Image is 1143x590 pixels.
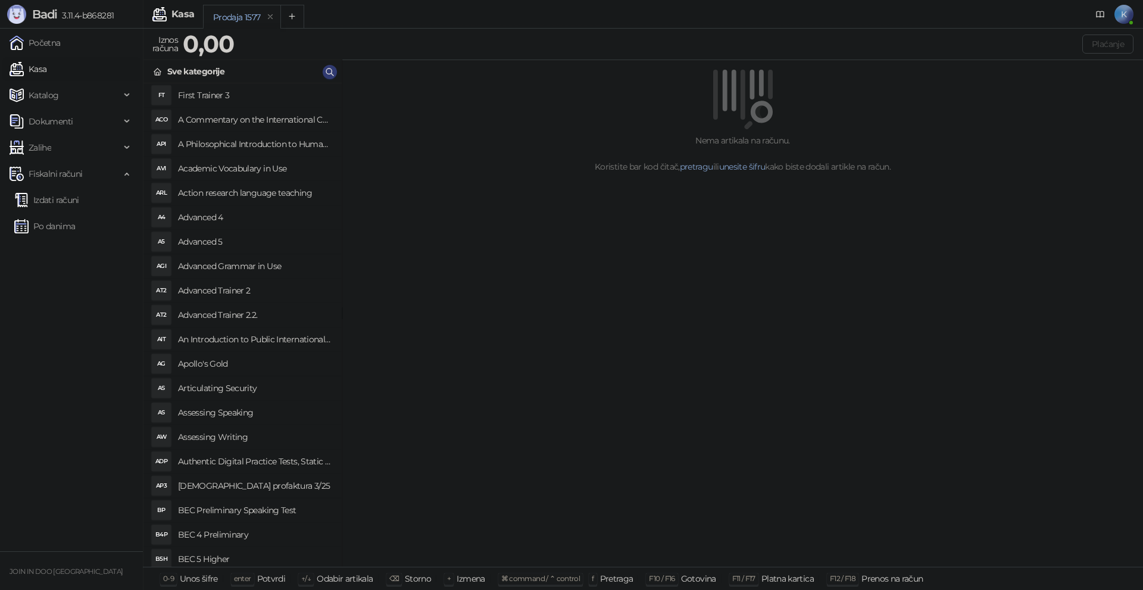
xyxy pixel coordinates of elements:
a: pretragu [680,161,713,172]
h4: Advanced 5 [178,232,332,251]
h4: [DEMOGRAPHIC_DATA] profaktura 3/25 [178,476,332,495]
span: F11 / F17 [732,574,755,583]
div: AS [152,379,171,398]
h4: Academic Vocabulary in Use [178,159,332,178]
img: Logo [7,5,26,24]
h4: BEC 4 Preliminary [178,525,332,544]
div: AT2 [152,281,171,300]
div: AW [152,427,171,447]
div: FT [152,86,171,105]
div: AVI [152,159,171,178]
h4: Action research language teaching [178,183,332,202]
button: remove [263,12,278,22]
div: AS [152,403,171,422]
a: Dokumentacija [1091,5,1110,24]
div: AIT [152,330,171,349]
h4: BEC Preliminary Speaking Test [178,501,332,520]
a: unesite šifru [719,161,766,172]
span: Katalog [29,83,59,107]
div: Iznos računa [150,32,180,56]
span: 0-9 [163,574,174,583]
h4: Assessing Speaking [178,403,332,422]
div: Potvrdi [257,571,286,586]
div: A4 [152,208,171,227]
div: Kasa [171,10,194,19]
h4: First Trainer 3 [178,86,332,105]
span: Badi [32,7,57,21]
h4: Advanced Grammar in Use [178,257,332,276]
h4: Authentic Digital Practice Tests, Static online 1ed [178,452,332,471]
div: ACO [152,110,171,129]
div: ADP [152,452,171,471]
span: Fiskalni računi [29,162,82,186]
a: Izdati računi [14,188,79,212]
h4: Apollo's Gold [178,354,332,373]
span: F12 / F18 [830,574,855,583]
div: A5 [152,232,171,251]
h4: BEC 5 Higher [178,550,332,569]
strong: 0,00 [183,29,234,58]
span: f [592,574,594,583]
span: K [1114,5,1133,24]
span: + [447,574,451,583]
h4: Advanced Trainer 2.2. [178,305,332,324]
span: 3.11.4-b868281 [57,10,114,21]
div: Unos šifre [180,571,218,586]
a: Po danima [14,214,75,238]
div: Pretraga [600,571,633,586]
button: Plaćanje [1082,35,1133,54]
button: Add tab [280,5,304,29]
div: Prenos na račun [861,571,923,586]
h4: An Introduction to Public International Law [178,330,332,349]
div: AP3 [152,476,171,495]
a: Kasa [10,57,46,81]
div: Platna kartica [761,571,814,586]
div: API [152,135,171,154]
h4: Assessing Writing [178,427,332,447]
span: ↑/↓ [301,574,311,583]
span: ⌫ [389,574,399,583]
div: AG [152,354,171,373]
div: Storno [405,571,431,586]
h4: A Commentary on the International Convent on Civil and Political Rights [178,110,332,129]
span: enter [234,574,251,583]
div: ARL [152,183,171,202]
div: Prodaja 1577 [213,11,260,24]
div: B5H [152,550,171,569]
span: F10 / F16 [649,574,674,583]
div: AGI [152,257,171,276]
div: grid [143,83,342,567]
span: ⌘ command / ⌃ control [501,574,580,583]
h4: Articulating Security [178,379,332,398]
span: Dokumenti [29,110,73,133]
div: AT2 [152,305,171,324]
a: Početna [10,31,61,55]
div: Izmena [457,571,485,586]
div: Odabir artikala [317,571,373,586]
h4: Advanced Trainer 2 [178,281,332,300]
div: B4P [152,525,171,544]
div: Nema artikala na računu. Koristite bar kod čitač, ili kako biste dodali artikle na račun. [357,134,1129,173]
small: JOIN IN DOO [GEOGRAPHIC_DATA] [10,567,123,576]
h4: Advanced 4 [178,208,332,227]
div: Sve kategorije [167,65,224,78]
div: Gotovina [681,571,716,586]
h4: A Philosophical Introduction to Human Rights [178,135,332,154]
div: BP [152,501,171,520]
span: Zalihe [29,136,51,160]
